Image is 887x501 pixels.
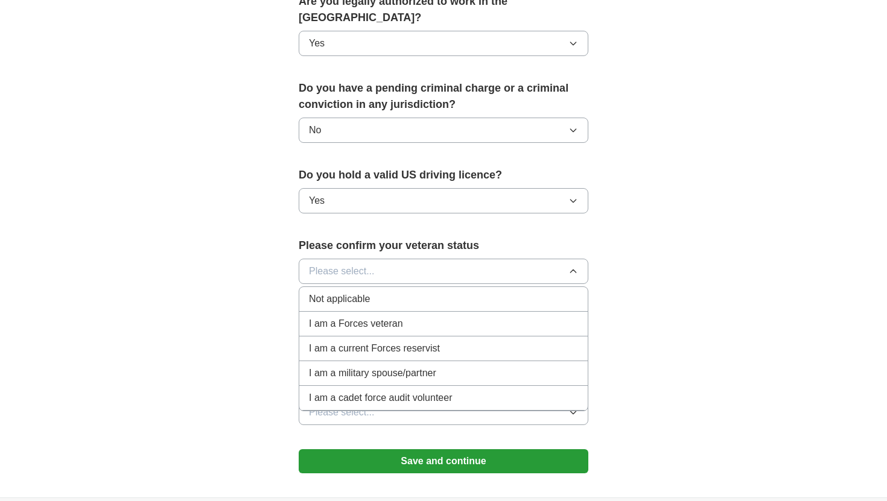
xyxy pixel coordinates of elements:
[309,292,370,306] span: Not applicable
[309,317,403,331] span: I am a Forces veteran
[299,259,588,284] button: Please select...
[299,31,588,56] button: Yes
[309,341,440,356] span: I am a current Forces reservist
[309,405,375,420] span: Please select...
[299,238,588,254] label: Please confirm your veteran status
[309,123,321,137] span: No
[299,118,588,143] button: No
[309,366,436,380] span: I am a military spouse/partner
[299,80,588,113] label: Do you have a pending criminal charge or a criminal conviction in any jurisdiction?
[299,400,588,425] button: Please select...
[309,264,375,279] span: Please select...
[299,167,588,183] label: Do you hold a valid US driving licence?
[309,391,452,405] span: I am a cadet force audit volunteer
[299,188,588,213] button: Yes
[299,449,588,473] button: Save and continue
[309,36,325,51] span: Yes
[309,194,325,208] span: Yes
